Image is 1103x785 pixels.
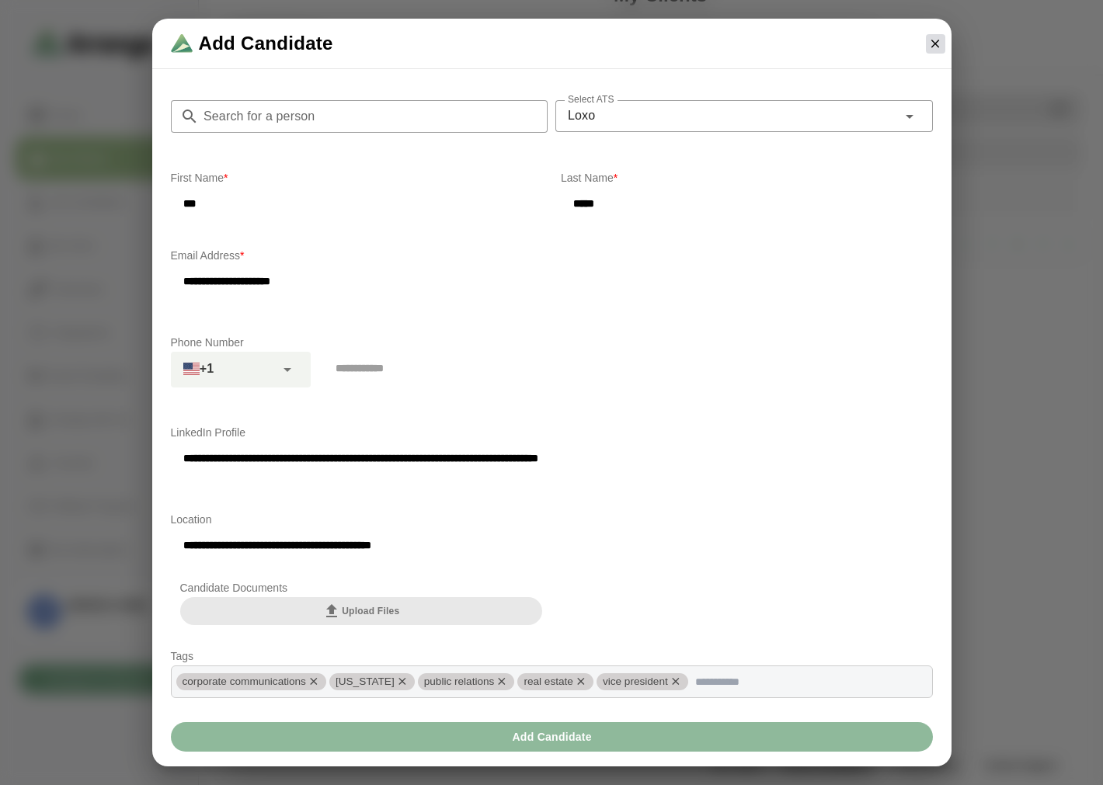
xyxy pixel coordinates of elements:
span: [US_STATE] [336,676,395,687]
span: Upload Files [322,602,399,620]
button: Add Candidate [171,722,933,752]
span: real estate [524,676,572,687]
p: LinkedIn Profile [171,423,933,442]
p: Candidate Documents [180,578,543,597]
span: public relations [424,676,495,687]
span: Add Candidate [199,31,333,56]
p: Location [171,510,933,529]
p: Tags [171,647,933,665]
p: Last Name [561,168,933,187]
p: Phone Number [171,333,933,352]
span: vice president [603,676,668,687]
span: Loxo [568,106,595,126]
span: corporate communications [183,676,306,687]
span: Add Candidate [511,722,592,752]
p: First Name [171,168,543,187]
p: Email Address [171,246,933,265]
button: Upload Files [180,597,543,625]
